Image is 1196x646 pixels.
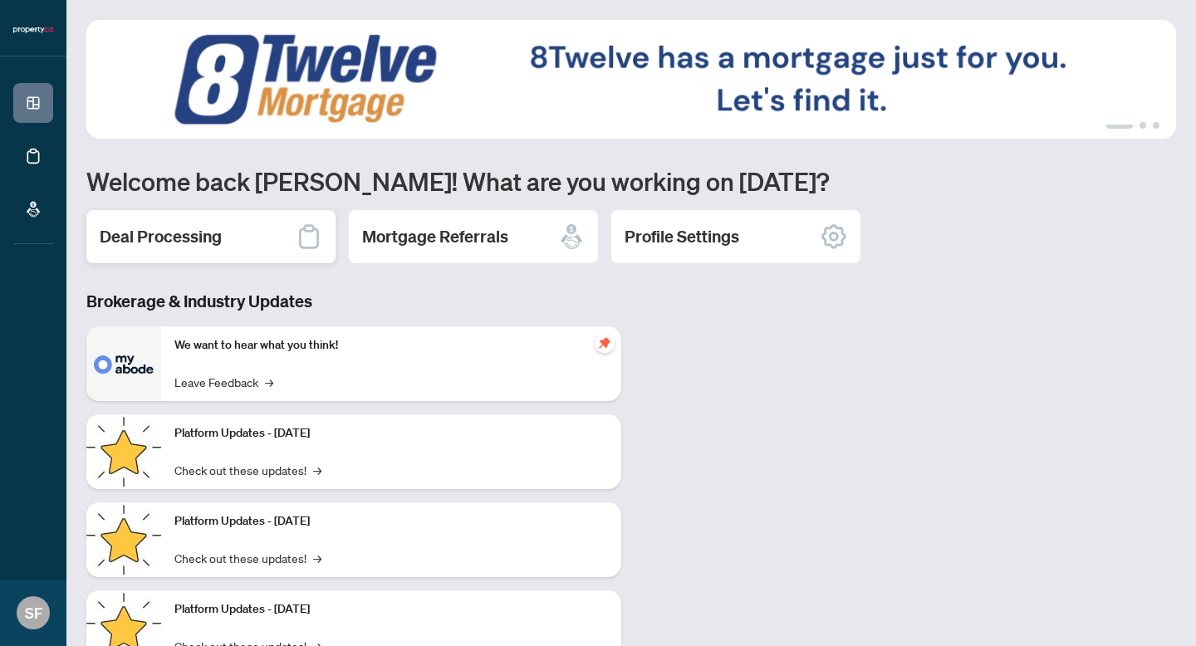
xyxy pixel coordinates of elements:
h1: Welcome back [PERSON_NAME]! What are you working on [DATE]? [86,165,1176,197]
a: Check out these updates!→ [174,549,321,567]
h2: Mortgage Referrals [362,225,508,248]
img: logo [13,25,53,35]
img: Platform Updates - July 8, 2025 [86,502,161,577]
button: 3 [1153,122,1159,129]
span: pushpin [595,333,615,353]
h3: Brokerage & Industry Updates [86,290,621,313]
img: We want to hear what you think! [86,326,161,401]
p: Platform Updates - [DATE] [174,424,608,443]
img: Slide 0 [86,20,1176,139]
span: → [313,549,321,567]
button: Open asap [1130,588,1179,638]
a: Leave Feedback→ [174,373,273,391]
a: Check out these updates!→ [174,461,321,479]
span: → [313,461,321,479]
img: Platform Updates - July 21, 2025 [86,414,161,489]
h2: Profile Settings [625,225,739,248]
span: → [265,373,273,391]
p: We want to hear what you think! [174,336,608,355]
span: SF [25,601,42,624]
button: 2 [1140,122,1146,129]
p: Platform Updates - [DATE] [174,512,608,531]
p: Platform Updates - [DATE] [174,600,608,619]
button: 1 [1106,122,1133,129]
h2: Deal Processing [100,225,222,248]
